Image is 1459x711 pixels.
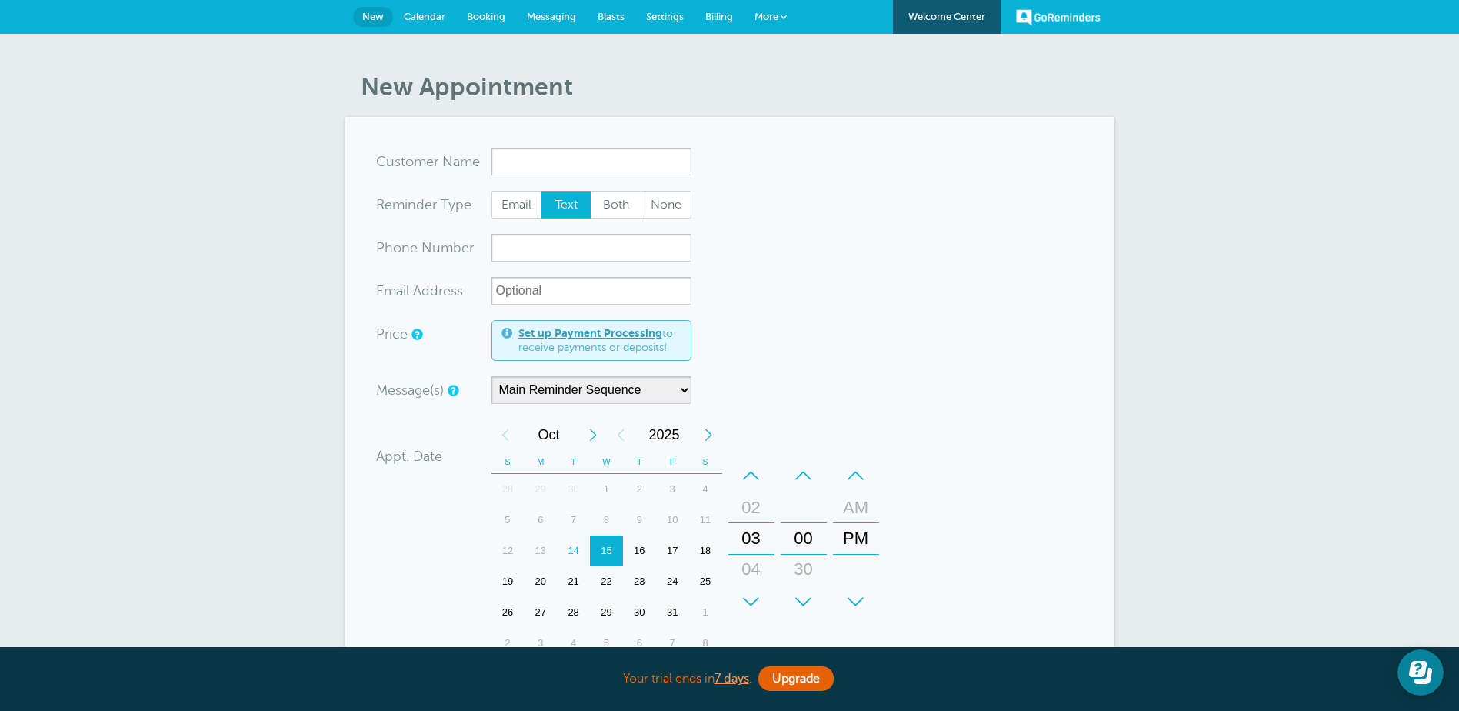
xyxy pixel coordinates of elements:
[656,628,689,659] div: Friday, November 7
[733,523,770,554] div: 03
[376,284,403,298] span: Ema
[689,474,722,505] div: Saturday, October 4
[656,597,689,628] div: Friday, October 31
[491,474,525,505] div: 28
[754,11,778,22] span: More
[491,566,525,597] div: Sunday, October 19
[656,566,689,597] div: Friday, October 24
[491,474,525,505] div: Sunday, September 28
[590,566,623,597] div: 22
[376,234,491,262] div: mber
[467,11,505,22] span: Booking
[689,536,722,566] div: 18
[623,474,656,505] div: Thursday, October 2
[1397,649,1444,696] iframe: Resource center
[623,536,656,566] div: 16
[623,450,656,474] th: T
[656,474,689,505] div: Friday, October 3
[524,474,557,505] div: Monday, September 29
[785,523,822,554] div: 00
[524,505,557,536] div: 6
[689,450,722,474] th: S
[401,155,453,169] span: tomer N
[733,554,770,585] div: 04
[376,241,401,255] span: Pho
[524,566,557,597] div: Monday, October 20
[590,628,623,659] div: 5
[353,7,393,27] a: New
[491,628,525,659] div: Sunday, November 2
[361,72,1114,102] h1: New Appointment
[557,566,590,597] div: Tuesday, October 21
[557,474,590,505] div: Tuesday, September 30
[345,663,1114,696] div: Your trial ends in .
[591,191,641,219] label: Both
[590,536,623,566] div: Wednesday, October 15
[656,474,689,505] div: 3
[689,628,722,659] div: 8
[598,11,625,22] span: Blasts
[491,536,525,566] div: 12
[623,597,656,628] div: 30
[524,597,557,628] div: Monday, October 27
[519,419,579,450] span: October
[557,597,590,628] div: 28
[376,198,471,212] label: Reminder Type
[590,536,623,566] div: 15
[590,597,623,628] div: 29
[524,628,557,659] div: 3
[689,597,722,628] div: 1
[557,450,590,474] th: T
[518,327,681,354] span: to receive payments or deposits!
[590,628,623,659] div: Wednesday, November 5
[491,277,691,305] input: Optional
[376,327,408,341] label: Price
[518,327,662,339] a: Set up Payment Processing
[404,11,445,22] span: Calendar
[733,585,770,616] div: 05
[590,474,623,505] div: 1
[557,536,590,566] div: 14
[689,597,722,628] div: Saturday, November 1
[689,566,722,597] div: Saturday, October 25
[448,386,457,396] a: Simple templates and custom messages will use the reminder schedule set under Settings > Reminder...
[728,460,774,617] div: Hours
[524,566,557,597] div: 20
[411,329,421,339] a: An optional price for the appointment. If you set a price, you can include a payment link in your...
[491,597,525,628] div: Sunday, October 26
[557,597,590,628] div: Tuesday, October 28
[656,566,689,597] div: 24
[591,192,641,218] span: Both
[656,450,689,474] th: F
[838,492,874,523] div: AM
[715,672,749,686] a: 7 days
[623,597,656,628] div: Thursday, October 30
[491,597,525,628] div: 26
[590,566,623,597] div: Wednesday, October 22
[376,148,491,175] div: ame
[689,505,722,536] div: Saturday, October 11
[590,505,623,536] div: 8
[557,628,590,659] div: Tuesday, November 4
[527,11,576,22] span: Messaging
[524,628,557,659] div: Monday, November 3
[590,505,623,536] div: Wednesday, October 8
[557,566,590,597] div: 21
[557,536,590,566] div: Today, Tuesday, October 14
[557,474,590,505] div: 30
[376,277,491,305] div: ress
[491,419,519,450] div: Previous Month
[656,597,689,628] div: 31
[656,628,689,659] div: 7
[491,505,525,536] div: Sunday, October 5
[623,628,656,659] div: Thursday, November 6
[524,450,557,474] th: M
[491,566,525,597] div: 19
[623,628,656,659] div: 6
[541,191,591,219] label: Text
[656,505,689,536] div: 10
[623,536,656,566] div: Thursday, October 16
[541,192,591,218] span: Text
[705,11,733,22] span: Billing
